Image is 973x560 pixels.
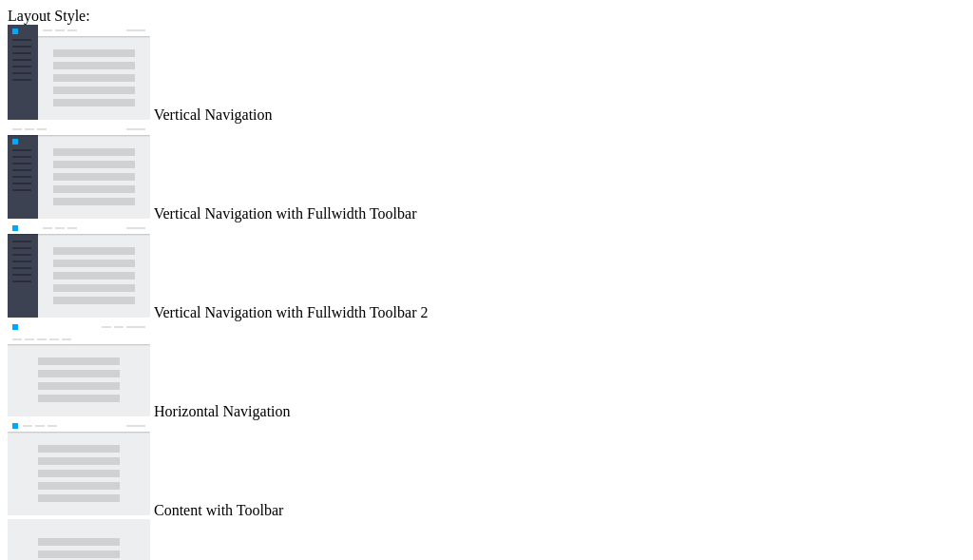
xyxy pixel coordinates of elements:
img: vertical-nav-with-full-toolbar.jpg [8,124,150,219]
md-radio-button: Horizontal Navigation [8,321,965,420]
img: vertical-nav.jpg [8,25,150,120]
span: Vertical Navigation with Fullwidth Toolbar 2 [154,304,429,320]
span: Content with Toolbar [154,502,283,518]
md-radio-button: Content with Toolbar [8,420,965,519]
img: vertical-nav-with-full-toolbar-2.jpg [8,222,150,318]
img: horizontal-nav.jpg [8,321,150,416]
md-radio-button: Vertical Navigation with Fullwidth Toolbar [8,124,965,222]
img: content-with-toolbar.jpg [8,420,150,515]
md-radio-button: Vertical Navigation with Fullwidth Toolbar 2 [8,222,965,321]
span: Vertical Navigation [154,106,273,123]
md-radio-button: Vertical Navigation [8,25,965,124]
span: Horizontal Navigation [154,403,291,419]
div: Layout Style: [8,8,965,25]
span: Vertical Navigation with Fullwidth Toolbar [154,205,417,222]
